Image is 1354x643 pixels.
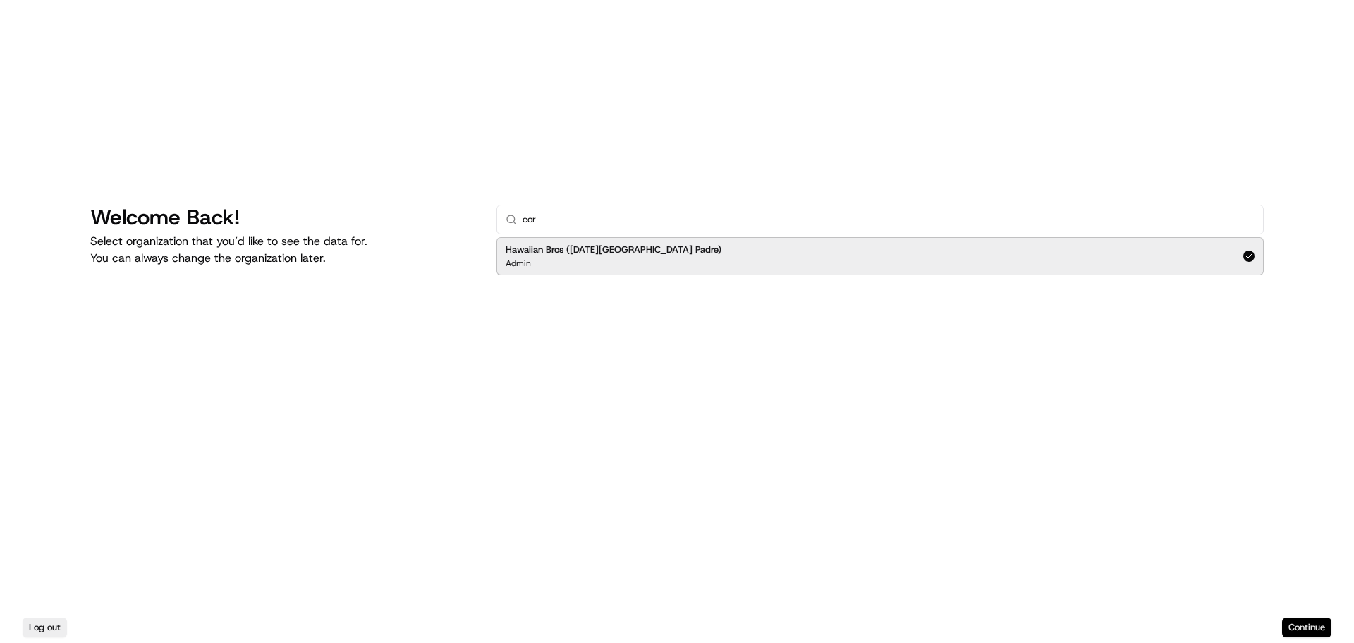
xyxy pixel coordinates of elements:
button: Continue [1282,618,1331,637]
h1: Welcome Back! [90,205,474,230]
p: Admin [506,258,531,269]
p: Select organization that you’d like to see the data for. You can always change the organization l... [90,233,474,267]
input: Type to search... [523,205,1255,234]
div: Suggestions [496,234,1264,278]
button: Log out [23,618,67,637]
h2: Hawaiian Bros ([DATE][GEOGRAPHIC_DATA] Padre) [506,244,721,256]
